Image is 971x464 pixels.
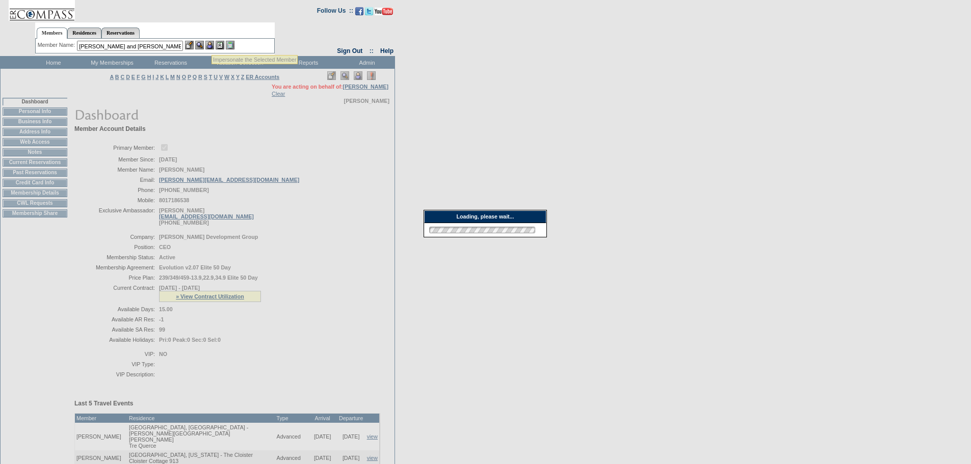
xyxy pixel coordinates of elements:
a: Residences [67,28,101,38]
a: Members [37,28,68,39]
a: Reservations [101,28,140,38]
img: Become our fan on Facebook [355,7,363,15]
div: Loading, please wait... [424,210,546,223]
a: Become our fan on Facebook [355,10,363,16]
img: Reservations [216,41,224,49]
img: Follow us on Twitter [365,7,373,15]
span: :: [370,47,374,54]
img: b_edit.gif [185,41,194,49]
a: Help [380,47,393,54]
img: Subscribe to our YouTube Channel [375,8,393,15]
a: Subscribe to our YouTube Channel [375,10,393,16]
a: Sign Out [337,47,362,54]
img: loading.gif [426,225,538,235]
img: View [195,41,204,49]
img: b_calculator.gif [226,41,234,49]
td: Follow Us :: [317,6,353,18]
a: Follow us on Twitter [365,10,373,16]
div: Member Name: [38,41,77,49]
img: Impersonate [205,41,214,49]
